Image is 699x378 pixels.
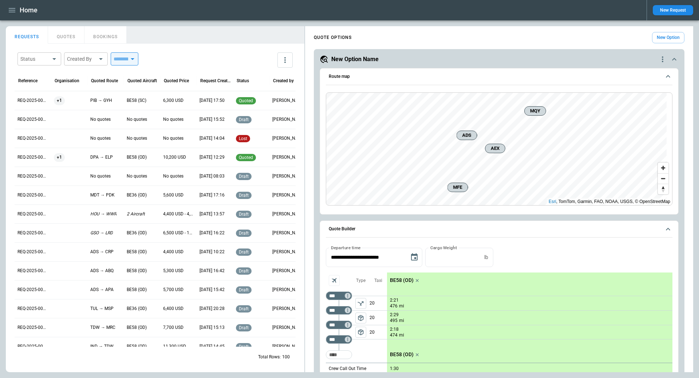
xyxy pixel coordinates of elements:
[237,325,250,330] span: draft
[370,311,387,325] p: 20
[200,135,225,142] p: 08/22/2025 14:04
[90,287,114,293] p: ADS → APA
[326,93,667,206] canvas: Map
[17,306,48,312] p: REQ-2025-000247
[90,135,111,142] p: No quotes
[272,98,303,104] p: Allen Maki
[549,198,670,205] div: , TomTom, Garmin, FAO, NOAA, USGS, © OpenStreetMap
[390,277,414,283] p: BE58 (OD)
[200,306,225,312] p: 07/28/2025 20:28
[200,287,225,293] p: 07/31/2025 15:42
[163,268,183,274] p: 5,300 USD
[90,192,115,198] p: MDT → PDK
[355,327,366,338] button: left aligned
[163,211,194,217] p: 4,400 USD - 4,900 USD
[658,173,668,184] button: Zoom out
[370,296,387,310] p: 20
[200,173,225,179] p: 08/22/2025 08:03
[17,192,48,198] p: REQ-2025-000253
[237,212,250,217] span: draft
[356,278,366,284] p: Type
[237,306,250,311] span: draft
[326,291,352,300] div: Not found
[20,55,50,63] div: Status
[549,199,556,204] a: Esri
[528,107,543,115] span: MQY
[54,91,65,110] span: +1
[272,192,303,198] p: Allen Maki
[320,55,679,64] button: New Option Namequote-option-actions
[200,98,225,104] p: 08/22/2025 17:50
[652,32,684,43] button: New Option
[272,154,303,160] p: Ben Gundermann
[488,145,502,152] span: AEX
[200,116,225,123] p: 08/22/2025 15:52
[17,154,48,160] p: REQ-2025-000255
[200,230,225,236] p: 08/04/2025 16:22
[237,231,250,236] span: draft
[355,298,366,309] button: left aligned
[17,211,48,217] p: REQ-2025-000252
[90,173,111,179] p: No quotes
[18,78,37,83] div: Reference
[127,306,147,312] p: BE36 (OD)
[17,325,48,331] p: REQ-2025-000246
[329,366,366,372] p: Crew Call Out Time
[357,329,364,336] span: package_2
[90,98,112,104] p: PIB → GYH
[370,325,387,339] p: 20
[6,26,48,44] button: REQUESTS
[326,306,352,315] div: Not found
[163,230,194,236] p: 6,500 USD - 11,300 USD
[237,268,250,274] span: draft
[127,98,146,104] p: BE58 (SC)
[314,36,352,39] h4: QUOTE OPTIONS
[200,249,225,255] p: 08/01/2025 10:22
[163,249,183,255] p: 4,400 USD
[91,78,118,83] div: Quoted Route
[127,116,147,123] p: No quotes
[127,268,147,274] p: BE58 (OD)
[237,136,249,141] span: lost
[17,98,48,104] p: REQ-2025-000258
[127,287,147,293] p: BE58 (OD)
[200,211,225,217] p: 08/13/2025 13:57
[200,325,225,331] p: 07/25/2025 15:13
[17,116,48,123] p: REQ-2025-000257
[237,155,254,160] span: quoted
[163,116,183,123] p: No quotes
[54,148,65,167] span: +1
[90,116,111,123] p: No quotes
[272,230,303,236] p: Allen Maki
[331,244,361,251] label: Departure time
[163,287,183,293] p: 5,700 USD
[399,332,404,338] p: mi
[163,98,183,104] p: 6,300 USD
[484,254,488,260] p: lb
[374,278,382,284] p: Taxi
[237,287,250,293] span: draft
[90,154,113,160] p: DPA → ELP
[451,184,465,191] span: MFE
[326,335,352,344] div: Not found
[390,332,398,338] p: 474
[90,211,116,217] p: HOU → WWR
[326,68,672,85] button: Route map
[390,366,399,371] p: 1:30
[200,78,231,83] div: Request Created At (UTC-05:00)
[390,298,399,303] p: 2:21
[355,313,366,323] button: left aligned
[355,298,366,309] span: Type of sector
[272,268,303,274] p: Allen Maki
[277,52,293,68] button: more
[200,154,225,160] p: 08/22/2025 12:29
[390,327,399,332] p: 2:18
[329,275,340,286] span: Aircraft selection
[355,327,366,338] span: Type of sector
[272,287,303,293] p: Allen Maki
[329,74,350,79] h6: Route map
[399,318,404,324] p: mi
[272,116,303,123] p: Ben Gundermann
[653,5,693,15] button: New Request
[164,78,189,83] div: Quoted Price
